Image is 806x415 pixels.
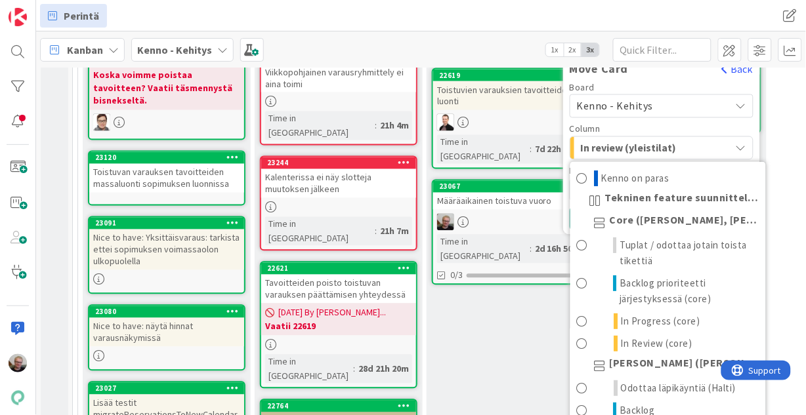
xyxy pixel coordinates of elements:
[9,8,27,26] img: Visit kanbanzone.com
[89,152,244,193] div: 23120Toistuvan varauksen tavoitteiden massaluonti sopimuksen luonnissa
[570,167,766,189] a: Kenno on paras
[437,114,454,131] img: VP
[40,4,107,28] a: Perintä
[433,181,588,193] div: 23067
[610,358,760,374] span: [PERSON_NAME] ([PERSON_NAME], [PERSON_NAME], [PERSON_NAME], [PERSON_NAME], [PERSON_NAME], [PERSON...
[261,64,416,92] div: Viikkopohjainen varausryhmittely ei aina toimi
[265,111,375,140] div: Time in [GEOGRAPHIC_DATA]
[93,68,240,108] b: Koska voimme poistaa tavoitteen? Vaatii täsmennystä bisnekseltä.
[88,151,245,206] a: 23120Toistuvan varauksen tavoitteiden massaluonti sopimuksen luonnissa
[432,68,589,169] a: 22619Toistuvien varauksien tavoitteiden luontiVPTime in [GEOGRAPHIC_DATA]:7d 22h 42m
[602,170,670,186] span: Kenno on paras
[265,320,412,333] b: Vaatii 22619
[377,119,412,133] div: 21h 4m
[267,159,416,168] div: 23244
[605,193,759,208] span: Tekninen feature suunnittelu ja toteutus
[9,354,27,372] img: JH
[95,384,244,393] div: 23027
[95,219,244,228] div: 23091
[563,62,635,75] span: Move Card
[620,237,759,269] span: Tuplat / odottaa jotain toista tikettiä
[581,140,679,157] span: In review (yleistilat)
[604,45,761,134] a: Toistuvat varaukset: uusi kalenteriJHTime in [GEOGRAPHIC_DATA]:2d 16h 51m
[89,152,244,164] div: 23120
[433,69,588,81] div: 22619
[9,389,27,407] img: avatar
[89,306,244,318] div: 23080
[433,214,588,231] div: JH
[267,402,416,411] div: 22764
[267,264,416,273] div: 22621
[375,119,377,133] span: :
[439,182,588,191] div: 23067
[89,229,244,270] div: Nice to have: Yksittäisvaraus: tarkista ettei sopimuksen voimassaolon ulkopuolella
[570,332,766,355] a: In Review (core)
[605,46,760,75] div: Toistuvat varaukset: uusi kalenteri
[89,383,244,395] div: 23027
[261,263,416,275] div: 22621
[622,313,701,329] span: In Progress (core)
[613,38,711,62] input: Quick Filter...
[433,81,588,110] div: Toistuvien varauksien tavoitteiden luonti
[261,263,416,304] div: 22621Tavoitteiden poisto toistuvan varauksen päättämisen yhteydessä
[582,43,599,56] span: 3x
[89,306,244,347] div: 23080Nice to have: näytä hinnat varausnäkymissä
[137,43,212,56] b: Kenno - Kehitys
[89,164,244,193] div: Toistuvan varauksen tavoitteiden massaluonti sopimuksen luonnissa
[88,305,245,371] a: 23080Nice to have: näytä hinnat varausnäkymissä
[570,310,766,332] a: In Progress (core)
[622,336,693,351] span: In Review (core)
[433,114,588,131] div: VP
[570,125,601,134] span: Column
[564,43,582,56] span: 2x
[260,262,417,389] a: 22621Tavoitteiden poisto toistuvan varauksen päättämisen yhteydessä[DATE] By [PERSON_NAME]...Vaat...
[28,2,60,18] span: Support
[437,235,530,264] div: Time in [GEOGRAPHIC_DATA]
[570,83,595,92] span: Board
[570,272,766,310] a: Backlog prioriteetti järjestyksessä (core)
[450,269,463,283] span: 0/3
[261,275,416,304] div: Tavoitteiden poisto toistuvan varauksen päättämisen yhteydessä
[432,180,589,285] a: 23067Määräaikainen toistuva vuoroJHTime in [GEOGRAPHIC_DATA]:2d 16h 50m0/3
[721,62,753,76] button: Back
[570,234,766,272] a: Tuplat / odottaa jotain toista tikettiä
[261,157,416,169] div: 23244
[570,136,753,160] button: In review (yleistilat)
[89,114,244,131] div: SM
[530,142,532,157] span: :
[93,114,110,131] img: SM
[620,275,759,307] span: Backlog prioriteetti järjestyksessä (core)
[530,242,532,256] span: :
[260,50,417,146] a: Viikkopohjainen varausryhmittely ei aina toimiTime in [GEOGRAPHIC_DATA]:21h 4m
[261,52,416,92] div: Viikkopohjainen varausryhmittely ei aina toimi
[433,181,588,210] div: 23067Määräaikainen toistuva vuoro
[88,216,245,294] a: 23091Nice to have: Yksittäisvaraus: tarkista ettei sopimuksen voimassaolon ulkopuolella
[95,307,244,317] div: 23080
[261,169,416,198] div: Kalenterissa ei näy slotteja muutoksen jälkeen
[260,156,417,251] a: 23244Kalenterissa ei näy slotteja muutoksen jälkeenTime in [GEOGRAPHIC_DATA]:21h 7m
[577,100,654,113] span: Kenno - Kehitys
[353,362,355,376] span: :
[265,217,375,246] div: Time in [GEOGRAPHIC_DATA]
[433,193,588,210] div: Määräaikainen toistuva vuoro
[546,43,564,56] span: 1x
[261,157,416,198] div: 23244Kalenterissa ei näy slotteja muutoksen jälkeen
[570,377,766,399] a: Odottaa läpikäyntiä (Halti)
[67,42,103,58] span: Kanban
[89,318,244,347] div: Nice to have: näytä hinnat varausnäkymissä
[375,224,377,239] span: :
[532,242,584,256] div: 2d 16h 50m
[439,71,588,80] div: 22619
[377,224,412,239] div: 21h 7m
[89,218,244,270] div: 23091Nice to have: Yksittäisvaraus: tarkista ettei sopimuksen voimassaolon ulkopuolella
[95,153,244,163] div: 23120
[261,401,416,412] div: 22764
[433,69,588,110] div: 22619Toistuvien varauksien tavoitteiden luonti
[532,142,584,157] div: 7d 22h 42m
[622,380,737,396] span: Odottaa läpikäyntiä (Halti)
[88,10,245,140] a: [DATE] By [PERSON_NAME]...Koska voimme poistaa tavoitteen? Vaatii täsmennystä bisnekseltä.SM
[610,215,759,231] span: Core ([PERSON_NAME], [PERSON_NAME], [PERSON_NAME], [PERSON_NAME], [PERSON_NAME], [PERSON_NAME], [...
[278,306,386,320] span: [DATE] By [PERSON_NAME]...
[355,362,412,376] div: 28d 21h 20m
[64,8,99,24] span: Perintä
